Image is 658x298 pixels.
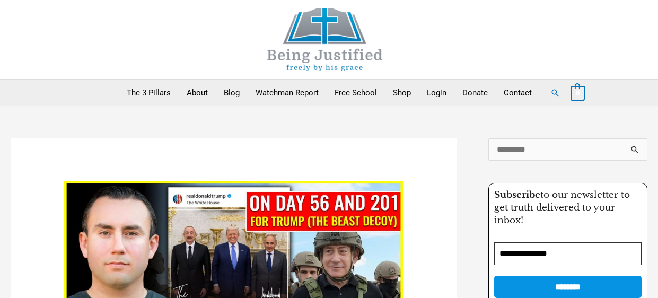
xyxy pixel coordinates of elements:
a: Blog [216,80,248,106]
a: About [179,80,216,106]
a: Donate [454,80,496,106]
img: Being Justified [245,8,405,71]
a: View Shopping Cart, empty [571,88,585,98]
strong: Subscribe [494,189,540,200]
a: Free School [327,80,385,106]
span: 0 [576,89,580,97]
a: Contact [496,80,540,106]
a: Shop [385,80,419,106]
input: Email Address * [494,242,642,265]
span: to our newsletter to get truth delivered to your inbox! [494,189,630,226]
nav: Primary Site Navigation [119,80,540,106]
a: Login [419,80,454,106]
a: Watchman Report [248,80,327,106]
a: The 3 Pillars [119,80,179,106]
a: Search button [550,88,560,98]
